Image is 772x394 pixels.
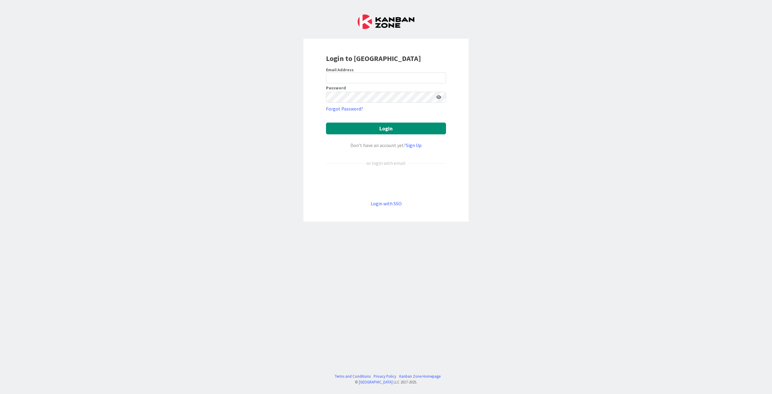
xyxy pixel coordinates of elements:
a: Login with SSO [371,200,402,207]
a: Sign Up [406,142,422,148]
a: Privacy Policy [374,373,396,379]
div: Don’t have an account yet? [326,142,446,149]
a: Kanban Zone Homepage [399,373,441,379]
label: Email Address [326,67,354,72]
a: Terms and Conditions [335,373,371,379]
div: © LLC 2017- 2025 . [332,379,441,385]
div: or login with email [365,159,407,167]
label: Password [326,86,346,90]
b: Login to [GEOGRAPHIC_DATA] [326,54,421,63]
a: [GEOGRAPHIC_DATA] [359,380,393,384]
button: Login [326,123,446,134]
iframe: Kirjaudu Google-tilillä -painike [323,177,449,190]
img: Kanban Zone [358,14,414,29]
a: Forgot Password? [326,105,363,112]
